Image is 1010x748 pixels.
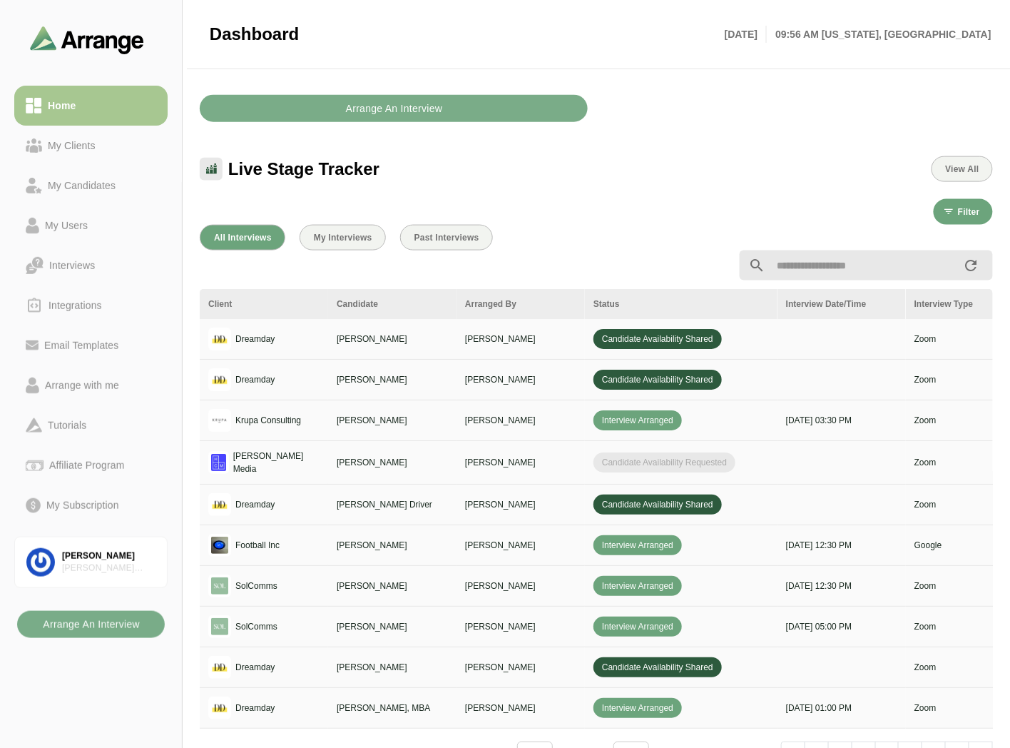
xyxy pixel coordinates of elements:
[41,497,125,514] div: My Subscription
[593,298,769,310] div: Status
[43,297,108,314] div: Integrations
[400,225,493,251] button: Past Interviews
[786,580,897,592] p: [DATE] 12:30 PM
[593,698,682,718] span: Interview Arranged
[42,417,92,434] div: Tutorials
[235,702,275,714] p: Dreamday
[62,550,155,562] div: [PERSON_NAME]
[337,661,448,674] p: [PERSON_NAME]
[786,620,897,633] p: [DATE] 05:00 PM
[14,86,168,126] a: Home
[228,158,379,180] span: Live Stage Tracker
[62,562,155,575] div: [PERSON_NAME] Associates
[14,325,168,365] a: Email Templates
[14,126,168,166] a: My Clients
[42,177,121,194] div: My Candidates
[14,485,168,525] a: My Subscription
[42,611,140,638] b: Arrange An Interview
[208,368,231,391] img: logo
[337,539,448,552] p: [PERSON_NAME]
[208,615,231,638] img: logo
[963,257,980,274] i: appended action
[14,206,168,246] a: My Users
[208,298,320,310] div: Client
[39,217,93,234] div: My Users
[593,617,682,637] span: Interview Arranged
[465,373,576,386] p: [PERSON_NAME]
[465,298,576,310] div: Arranged By
[337,333,448,345] p: [PERSON_NAME]
[465,456,576,469] p: [PERSON_NAME]
[235,373,275,386] p: Dreamday
[414,233,479,243] span: Past Interviews
[42,97,81,114] div: Home
[337,373,448,386] p: [PERSON_NAME]
[235,661,275,674] p: Dreamday
[200,95,588,122] button: Arrange An Interview
[337,620,448,633] p: [PERSON_NAME]
[213,233,272,243] span: All Interviews
[14,246,168,285] a: Interviews
[208,451,229,474] img: logo
[957,207,980,217] span: Filter
[235,580,277,592] p: SolComms
[593,657,722,677] span: Candidate Availability Shared
[337,498,448,511] p: [PERSON_NAME] Driver
[465,702,576,714] p: [PERSON_NAME]
[465,620,576,633] p: [PERSON_NAME]
[593,535,682,555] span: Interview Arranged
[465,661,576,674] p: [PERSON_NAME]
[313,233,372,243] span: My Interviews
[725,26,767,43] p: [DATE]
[593,576,682,596] span: Interview Arranged
[39,377,125,394] div: Arrange with me
[465,498,576,511] p: [PERSON_NAME]
[934,199,993,225] button: Filter
[44,257,101,274] div: Interviews
[337,702,448,714] p: [PERSON_NAME], MBA
[593,453,735,472] span: Candidate Availability Requested
[208,697,231,719] img: logo
[235,333,275,345] p: Dreamday
[208,656,231,679] img: logo
[767,26,991,43] p: 09:56 AM [US_STATE], [GEOGRAPHIC_DATA]
[465,539,576,552] p: [PERSON_NAME]
[200,225,285,251] button: All Interviews
[786,539,897,552] p: [DATE] 12:30 PM
[14,365,168,405] a: Arrange with me
[30,26,144,54] img: arrangeai-name-small-logo.4d2b8aee.svg
[593,329,722,349] span: Candidate Availability Shared
[42,137,101,154] div: My Clients
[932,156,993,182] button: View All
[235,620,277,633] p: SolComms
[235,414,301,427] p: Krupa Consulting
[14,285,168,325] a: Integrations
[14,537,168,588] a: [PERSON_NAME][PERSON_NAME] Associates
[233,450,320,475] p: [PERSON_NAME] Media
[300,225,386,251] button: My Interviews
[210,24,299,45] span: Dashboard
[337,580,448,592] p: [PERSON_NAME]
[14,405,168,445] a: Tutorials
[14,166,168,206] a: My Candidates
[39,337,124,354] div: Email Templates
[945,164,979,174] span: View All
[208,409,231,432] img: logo
[208,534,231,557] img: logo
[465,580,576,592] p: [PERSON_NAME]
[593,495,722,515] span: Candidate Availability Shared
[786,298,897,310] div: Interview Date/Time
[14,445,168,485] a: Affiliate Program
[465,333,576,345] p: [PERSON_NAME]
[337,298,448,310] div: Candidate
[593,370,722,390] span: Candidate Availability Shared
[337,456,448,469] p: [PERSON_NAME]
[208,328,231,350] img: logo
[208,575,231,597] img: logo
[345,95,443,122] b: Arrange An Interview
[235,498,275,511] p: Dreamday
[17,611,165,638] button: Arrange An Interview
[465,414,576,427] p: [PERSON_NAME]
[208,493,231,516] img: logo
[337,414,448,427] p: [PERSON_NAME]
